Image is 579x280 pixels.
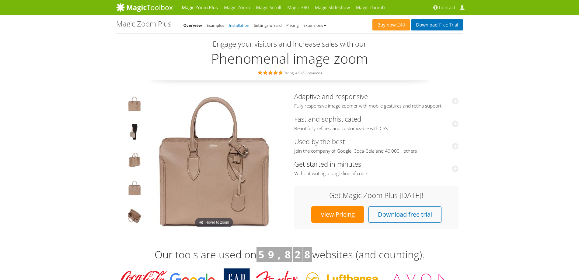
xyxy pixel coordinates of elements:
span: £49 [396,23,405,27]
h2: Phenomenal image zoom [116,51,463,66]
a: Buy now£49 [372,19,410,30]
b: 8 [304,247,310,261]
a: Used by the bestJoin the company of Google, Coca-Cola and 40,000+ others [294,137,459,154]
a: Download free trial [368,206,441,223]
img: Hover image zoom example [127,180,142,197]
a: Fast and sophisticatedBeautifully refined and customizable with CSS [294,114,459,132]
div: Rating: 4.9 ( ) [116,69,463,76]
a: View Pricing [311,206,364,223]
a: Extensions [303,23,326,28]
a: DownloadFree Trial [411,19,463,30]
span: Join the company of Google, Coca-Cola and 40,000+ others [294,148,459,154]
a: Pricing [286,23,299,28]
b: 8 [285,247,291,261]
a: Installation [229,23,249,28]
img: JavaScript image zoom example [127,124,142,141]
span: Contact [439,5,455,11]
b: 2 [295,247,300,261]
a: Settings wizard [254,23,282,28]
a: Magic Zoom Plus DemoHover to zoom [146,93,283,230]
a: Overview [183,23,202,28]
span: Fully responsive image zoomer with mobile gestures and retina support. [294,103,459,109]
img: jQuery image zoom example [127,152,142,169]
a: Examples [207,23,224,28]
a: Get started in minutesWithout writing a single line of code. [294,159,459,177]
img: MagicToolbox.com - Image tools for your website [116,3,173,12]
img: JavaScript zoom tool example [127,208,142,225]
a: 63 reviews [302,70,321,76]
h3: Get Magic Zoom Plus [DATE]! [300,191,452,199]
a: Adaptive and responsiveFully responsive image zoomer with mobile gestures and retina support. [294,92,459,109]
b: 9 [268,247,274,261]
h3: Engage your visitors and increase sales with our [118,40,462,48]
img: Product image zoom example [127,96,142,113]
h1: Magic Zoom Plus [116,20,171,28]
h3: Our tools are used on websites (and counting). [116,247,463,263]
b: 5 [258,247,264,261]
span: Free Trial [438,23,458,27]
b: , [278,247,281,261]
img: Magic Zoom Plus Demo [146,93,283,230]
span: Without writing a single line of code. [294,171,459,177]
span: Beautifully refined and customizable with CSS [294,126,459,132]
